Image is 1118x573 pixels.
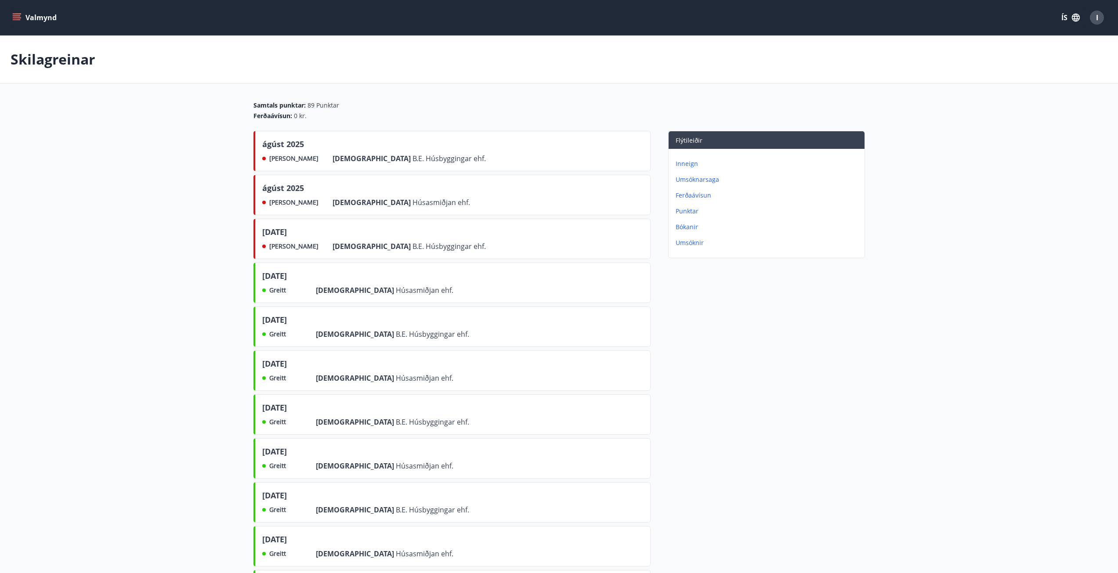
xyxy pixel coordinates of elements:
span: Greitt [269,374,286,382]
span: Samtals punktar : [253,101,306,110]
span: ágúst 2025 [262,182,304,197]
span: [DATE] [262,402,287,417]
span: [DATE] [262,226,287,241]
p: Ferðaávísun [676,191,861,200]
span: B.E. Húsbyggingar ehf. [396,505,469,515]
p: Punktar [676,207,861,216]
span: 0 kr. [294,112,307,120]
button: ÍS [1056,10,1085,25]
span: [DATE] [262,446,287,461]
span: [PERSON_NAME] [269,242,318,251]
button: menu [11,10,60,25]
p: Skilagreinar [11,50,95,69]
span: [DEMOGRAPHIC_DATA] [316,461,396,471]
span: [DATE] [262,490,287,505]
span: Greitt [269,461,286,470]
span: Húsasmiðjan ehf. [412,198,470,207]
span: Húsasmiðjan ehf. [396,373,453,383]
span: [DEMOGRAPHIC_DATA] [333,198,412,207]
span: Greitt [269,286,286,295]
span: B.E. Húsbyggingar ehf. [412,154,486,163]
span: [DATE] [262,270,287,285]
span: [PERSON_NAME] [269,198,318,207]
span: [DEMOGRAPHIC_DATA] [316,329,396,339]
p: Umsóknarsaga [676,175,861,184]
p: Umsóknir [676,238,861,247]
button: I [1086,7,1107,28]
span: [PERSON_NAME] [269,154,318,163]
span: [DEMOGRAPHIC_DATA] [316,373,396,383]
span: [DEMOGRAPHIC_DATA] [333,154,412,163]
span: ágúst 2025 [262,138,304,153]
span: 89 Punktar [308,101,339,110]
span: Greitt [269,505,286,514]
span: [DATE] [262,314,287,329]
span: B.E. Húsbyggingar ehf. [396,329,469,339]
span: [DEMOGRAPHIC_DATA] [316,285,396,295]
p: Inneign [676,159,861,168]
span: Greitt [269,418,286,426]
span: Húsasmiðjan ehf. [396,549,453,559]
span: Ferðaávísun : [253,112,292,120]
span: Greitt [269,549,286,558]
span: Greitt [269,330,286,339]
span: [DEMOGRAPHIC_DATA] [316,549,396,559]
span: B.E. Húsbyggingar ehf. [412,241,486,251]
span: [DATE] [262,533,287,548]
span: [DEMOGRAPHIC_DATA] [333,241,412,251]
span: [DEMOGRAPHIC_DATA] [316,417,396,427]
span: Húsasmiðjan ehf. [396,285,453,295]
span: [DATE] [262,358,287,373]
span: Flýtileiðir [676,136,702,144]
span: [DEMOGRAPHIC_DATA] [316,505,396,515]
span: B.E. Húsbyggingar ehf. [396,417,469,427]
span: Húsasmiðjan ehf. [396,461,453,471]
p: Bókanir [676,223,861,231]
span: I [1096,13,1098,22]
